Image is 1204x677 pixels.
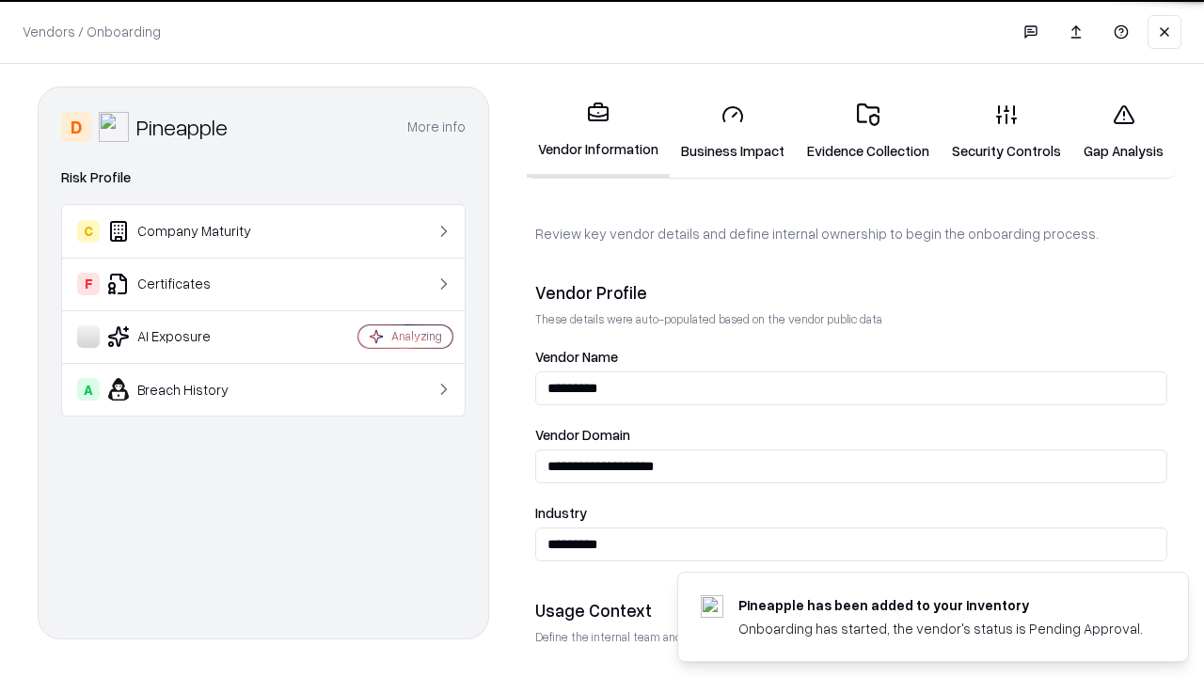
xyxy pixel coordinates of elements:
[670,88,796,176] a: Business Impact
[77,273,302,295] div: Certificates
[535,599,1167,622] div: Usage Context
[77,378,302,401] div: Breach History
[99,112,129,142] img: Pineapple
[527,87,670,178] a: Vendor Information
[535,311,1167,327] p: These details were auto-populated based on the vendor public data
[738,595,1143,615] div: Pineapple has been added to your inventory
[61,166,466,189] div: Risk Profile
[535,506,1167,520] label: Industry
[61,112,91,142] div: D
[701,595,723,618] img: pineappleenergy.com
[535,281,1167,304] div: Vendor Profile
[77,220,100,243] div: C
[77,325,302,348] div: AI Exposure
[796,88,941,176] a: Evidence Collection
[77,273,100,295] div: F
[391,328,442,344] div: Analyzing
[23,22,161,41] p: Vendors / Onboarding
[77,378,100,401] div: A
[535,224,1167,244] p: Review key vendor details and define internal ownership to begin the onboarding process.
[77,220,302,243] div: Company Maturity
[535,350,1167,364] label: Vendor Name
[535,629,1167,645] p: Define the internal team and reason for using this vendor. This helps assess business relevance a...
[535,428,1167,442] label: Vendor Domain
[136,112,228,142] div: Pineapple
[941,88,1072,176] a: Security Controls
[1072,88,1175,176] a: Gap Analysis
[407,110,466,144] button: More info
[738,619,1143,638] div: Onboarding has started, the vendor's status is Pending Approval.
